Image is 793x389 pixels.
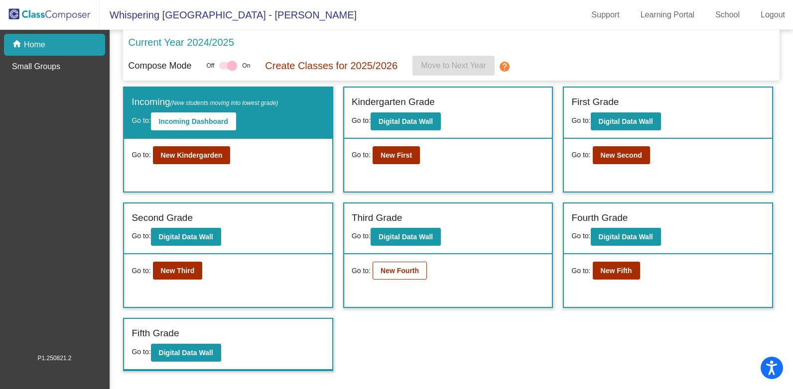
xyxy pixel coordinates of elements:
[12,39,24,51] mat-icon: home
[207,61,215,70] span: Off
[132,232,150,240] span: Go to:
[128,35,234,50] p: Current Year 2024/2025
[161,151,223,159] b: New Kindergarden
[571,150,590,160] span: Go to:
[571,95,619,109] label: First Grade
[352,95,435,109] label: Kindergarten Grade
[153,262,203,280] button: New Third
[593,146,650,164] button: New Second
[571,116,590,124] span: Go to:
[633,7,703,23] a: Learning Portal
[132,266,150,276] span: Go to:
[132,95,278,109] label: Incoming
[265,58,397,73] p: Create Classes for 2025/2026
[593,262,640,280] button: New Fifth
[599,233,653,241] b: Digital Data Wall
[132,116,150,124] span: Go to:
[381,151,412,159] b: New First
[132,211,193,225] label: Second Grade
[128,59,191,73] p: Compose Mode
[379,117,433,125] b: Digital Data Wall
[151,344,221,362] button: Digital Data Wall
[12,61,60,73] p: Small Groups
[132,348,150,356] span: Go to:
[159,233,213,241] b: Digital Data Wall
[352,232,371,240] span: Go to:
[753,7,793,23] a: Logout
[161,267,195,275] b: New Third
[499,61,511,73] mat-icon: help
[151,112,236,130] button: Incoming Dashboard
[591,112,661,130] button: Digital Data Wall
[151,228,221,246] button: Digital Data Wall
[571,266,590,276] span: Go to:
[170,99,278,106] span: (New students moving into lowest grade)
[412,56,495,76] button: Move to Next Year
[707,7,748,23] a: School
[373,146,420,164] button: New First
[371,112,441,130] button: Digital Data Wall
[24,39,45,51] p: Home
[352,211,402,225] label: Third Grade
[352,266,371,276] span: Go to:
[591,228,661,246] button: Digital Data Wall
[421,61,486,70] span: Move to Next Year
[601,151,642,159] b: New Second
[373,262,427,280] button: New Fourth
[371,228,441,246] button: Digital Data Wall
[601,267,632,275] b: New Fifth
[352,150,371,160] span: Go to:
[242,61,250,70] span: On
[132,150,150,160] span: Go to:
[599,117,653,125] b: Digital Data Wall
[381,267,419,275] b: New Fourth
[132,326,179,341] label: Fifth Grade
[571,211,628,225] label: Fourth Grade
[153,146,231,164] button: New Kindergarden
[100,7,357,23] span: Whispering [GEOGRAPHIC_DATA] - [PERSON_NAME]
[584,7,628,23] a: Support
[352,116,371,124] span: Go to:
[571,232,590,240] span: Go to:
[379,233,433,241] b: Digital Data Wall
[159,349,213,357] b: Digital Data Wall
[159,117,228,125] b: Incoming Dashboard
